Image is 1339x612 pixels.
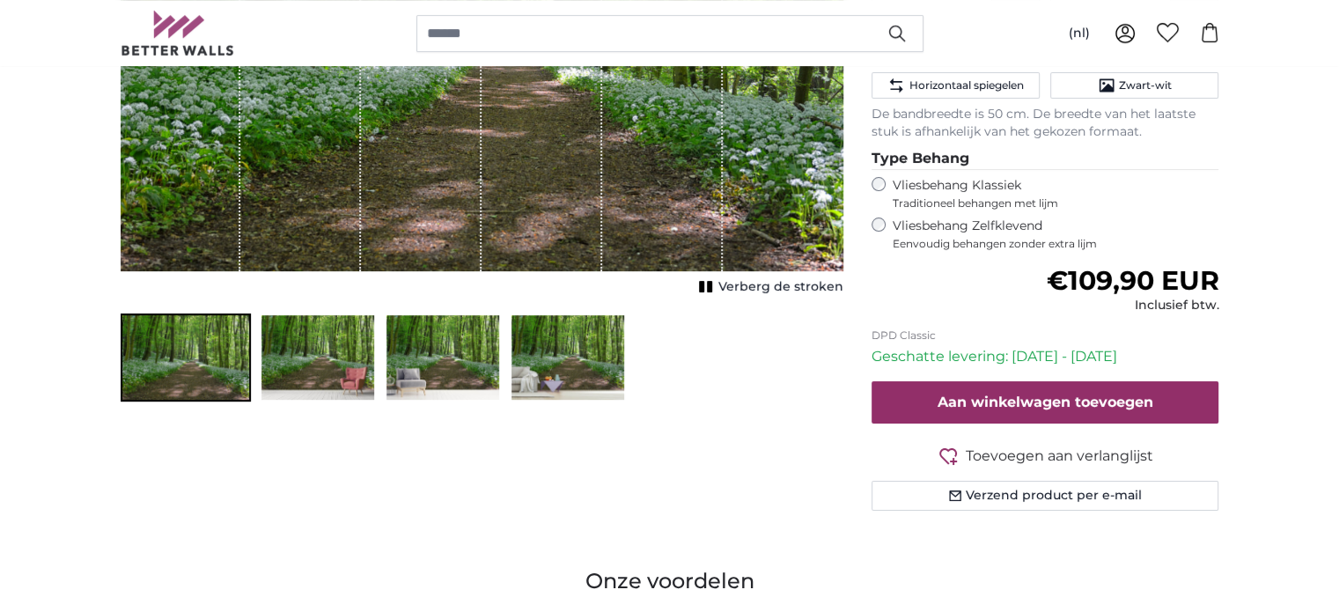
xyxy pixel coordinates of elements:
label: Vliesbehang Zelfklevend [893,218,1219,251]
label: Vliesbehang Klassiek [893,177,1187,210]
p: DPD Classic [872,328,1219,343]
span: €109,90 EUR [1046,264,1218,297]
div: Inclusief btw. [1046,297,1218,314]
span: Verberg de stroken [718,278,843,296]
p: De bandbreedte is 50 cm. De breedte van het laatste stuk is afhankelijk van het gekozen formaat. [872,106,1219,141]
img: photo-wallpaper-we-love-the-summer-in-the-woods [510,313,626,402]
span: Traditioneel behangen met lijm [893,196,1187,210]
img: photo-wallpaper-we-love-the-summer-in-the-woods [121,313,251,402]
span: Horizontaal spiegelen [909,78,1023,92]
button: (nl) [1055,18,1104,49]
button: Verzend product per e-mail [872,481,1219,511]
span: Eenvoudig behangen zonder extra lijm [893,237,1219,251]
span: Aan winkelwagen toevoegen [938,394,1153,410]
legend: Type Behang [872,148,1219,170]
button: Verberg de stroken [694,275,843,299]
button: Zwart-wit [1050,72,1218,99]
div: Go to slide 1 [121,313,251,402]
img: photo-wallpaper-we-love-the-summer-in-the-woods [385,313,501,402]
img: Betterwalls [121,11,235,55]
img: photo-wallpaper-we-love-the-summer-in-the-woods [260,313,376,402]
div: Go to slide 2 [260,313,376,402]
span: Zwart-wit [1119,78,1172,92]
p: Geschatte levering: [DATE] - [DATE] [872,346,1219,367]
button: Toevoegen aan verlanglijst [872,445,1219,467]
div: Go to slide 4 [510,313,626,402]
div: Go to slide 3 [385,313,501,402]
button: Aan winkelwagen toevoegen [872,381,1219,424]
span: Toevoegen aan verlanglijst [966,446,1153,467]
h3: Onze voordelen [121,567,1219,595]
button: Horizontaal spiegelen [872,72,1040,99]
